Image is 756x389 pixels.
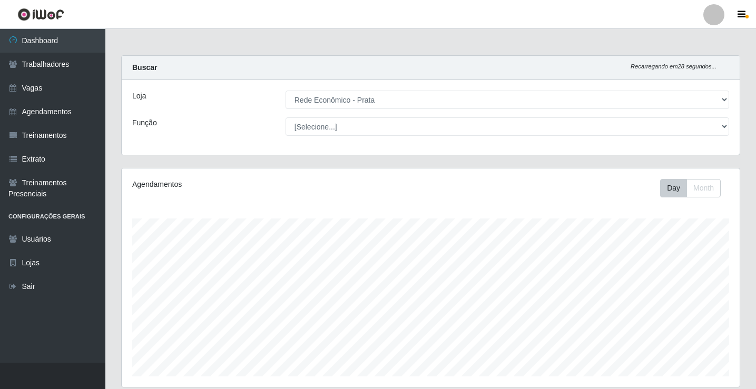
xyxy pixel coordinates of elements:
[686,179,721,197] button: Month
[660,179,729,197] div: Toolbar with button groups
[132,63,157,72] strong: Buscar
[660,179,721,197] div: First group
[17,8,64,21] img: CoreUI Logo
[132,179,372,190] div: Agendamentos
[631,63,716,69] i: Recarregando em 28 segundos...
[132,91,146,102] label: Loja
[660,179,687,197] button: Day
[132,117,157,128] label: Função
